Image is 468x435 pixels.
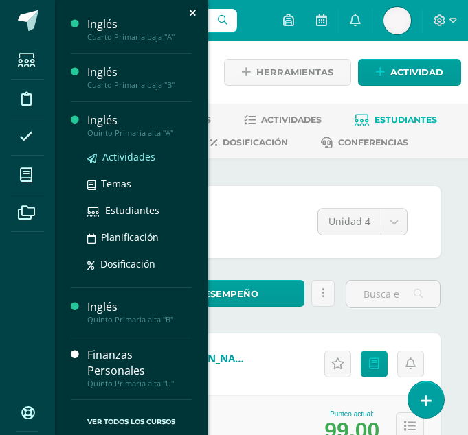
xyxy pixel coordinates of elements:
a: InglésCuarto Primaria baja "A" [87,16,192,42]
span: Temas [101,177,131,190]
span: Planificación [101,231,159,244]
div: Inglés [87,16,192,32]
a: Finanzas PersonalesQuinto Primaria alta "U" [87,347,192,388]
div: Inglés [87,113,192,128]
a: InglésCuarto Primaria baja "B" [87,64,192,90]
div: Inglés [87,64,192,80]
a: InglésQuinto Primaria alta "B" [87,299,192,325]
div: Cuarto Primaria baja "B" [87,80,192,90]
span: Dosificación [100,257,155,270]
a: Planificación [87,229,192,245]
div: Quinto Primaria alta "U" [87,379,192,388]
a: Dosificación [87,256,192,272]
span: Actividades [102,150,155,163]
div: Quinto Primaria alta "A" [87,128,192,138]
div: Cuarto Primaria baja "A" [87,32,192,42]
div: Quinto Primaria alta "B" [87,315,192,325]
a: InglésQuinto Primaria alta "A" [87,113,192,138]
a: Temas [87,176,192,191]
div: Inglés [87,299,192,315]
span: Estudiantes [105,204,159,217]
div: Finanzas Personales [87,347,192,379]
a: Estudiantes [87,202,192,218]
a: Actividades [87,149,192,165]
